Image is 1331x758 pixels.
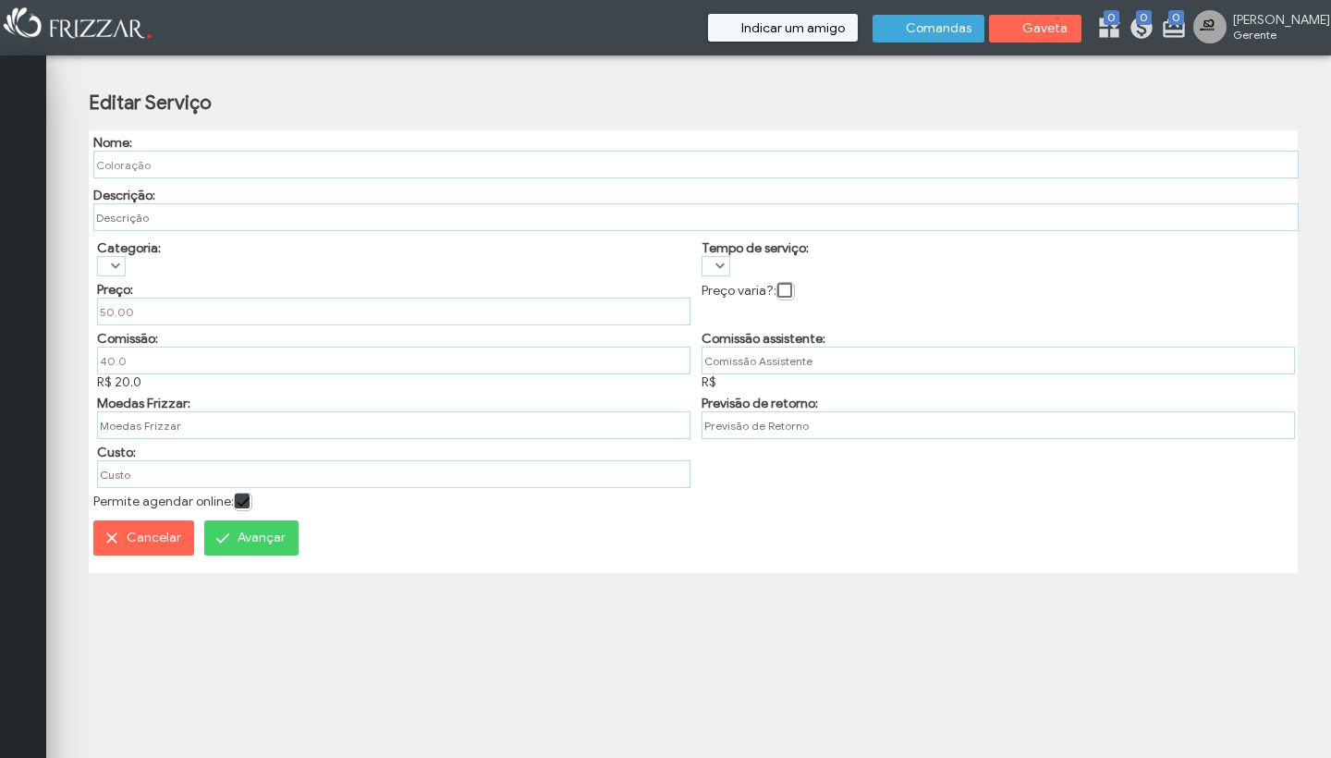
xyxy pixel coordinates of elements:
[1136,10,1152,25] span: 0
[1233,28,1316,42] span: Gerente
[702,347,1295,374] input: Comissão Assistente
[702,331,825,347] label: Comissão assistente:
[708,14,858,42] button: Indicar um amigo
[97,347,690,374] input: Comissão
[702,411,1295,439] input: Previsão de Retorno
[702,396,818,411] label: Previsão de retorno:
[1096,15,1115,44] a: 0
[1161,15,1179,44] a: 0
[97,298,690,325] input: Preço
[1129,15,1147,44] a: 0
[97,331,158,347] label: Comissão:
[204,520,299,556] button: Avançar
[127,524,181,552] span: Cancelar
[1022,22,1068,35] span: Gaveta
[93,520,194,556] button: Cancelar
[93,188,155,203] label: Descrição:
[1233,12,1316,28] span: [PERSON_NAME]
[89,91,212,115] h2: Editar Serviço
[741,22,845,35] span: Indicar um amigo
[97,282,133,298] label: Preço:
[702,374,716,390] span: R$
[1104,10,1119,25] span: 0
[702,283,776,299] label: Preço varia?:
[93,203,1300,231] input: Descrição
[93,151,1300,178] input: Nome
[97,460,690,488] input: Custo
[97,374,141,390] span: R$ 20.0
[906,22,971,35] span: Comandas
[873,15,984,43] button: Comandas
[989,15,1081,43] button: Gaveta
[238,524,286,552] span: Avançar
[702,240,809,256] label: Tempo de serviço:
[93,494,234,509] label: Permite agendar online:
[97,240,161,256] label: Categoria:
[1193,10,1322,47] a: [PERSON_NAME] Gerente
[97,411,690,439] input: Moedas Frizzar
[1168,10,1184,25] span: 0
[97,396,190,411] label: Moedas Frizzar:
[97,445,136,460] label: Custo:
[93,135,132,151] label: Nome:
